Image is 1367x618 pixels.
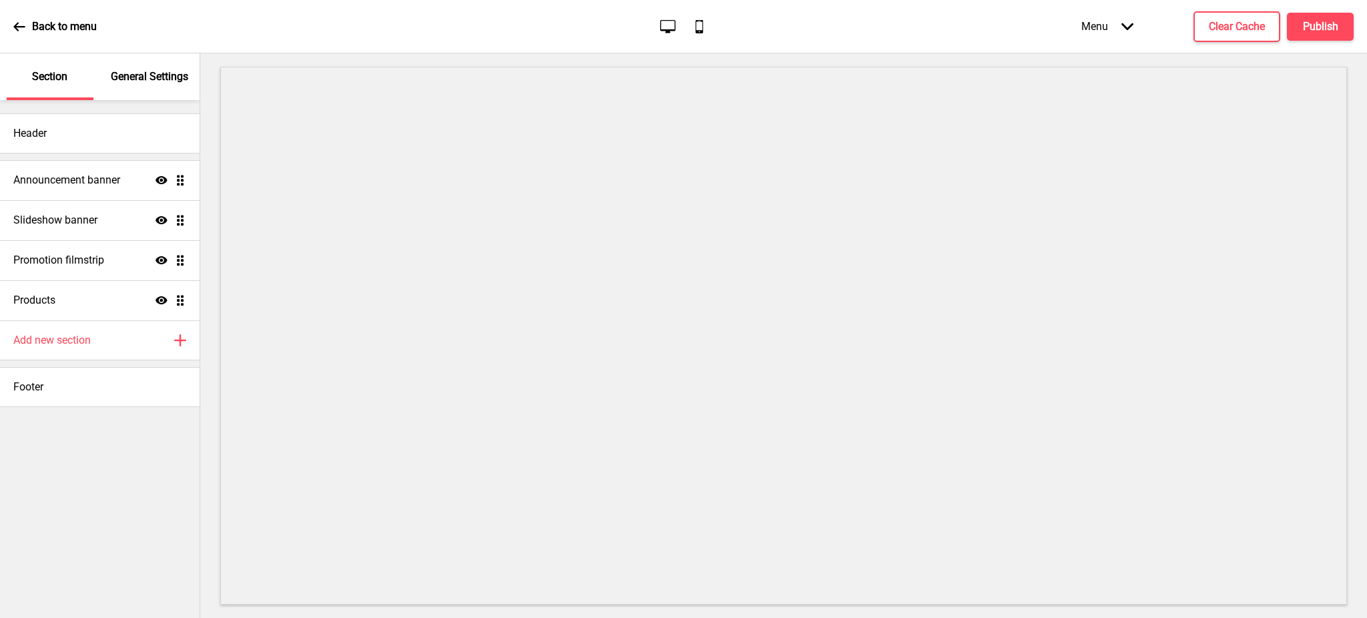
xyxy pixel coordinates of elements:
[1287,13,1354,41] button: Publish
[1068,7,1147,46] div: Menu
[13,213,97,228] h4: Slideshow banner
[13,173,120,188] h4: Announcement banner
[1209,19,1265,34] h4: Clear Cache
[13,126,47,141] h4: Header
[32,69,67,84] p: Section
[13,9,97,45] a: Back to menu
[111,69,188,84] p: General Settings
[13,253,104,268] h4: Promotion filmstrip
[13,380,43,394] h4: Footer
[1193,11,1280,42] button: Clear Cache
[32,19,97,34] p: Back to menu
[13,333,91,348] h4: Add new section
[1303,19,1338,34] h4: Publish
[13,293,55,308] h4: Products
